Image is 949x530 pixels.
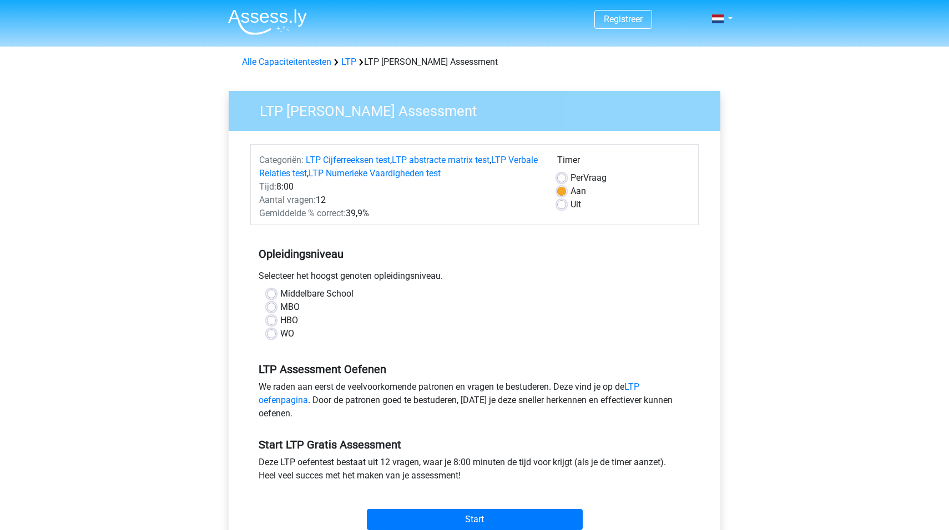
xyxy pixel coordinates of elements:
a: Registreer [604,14,643,24]
input: Start [367,509,583,530]
a: LTP Cijferreeksen test [306,155,390,165]
div: 39,9% [251,207,549,220]
div: Selecteer het hoogst genoten opleidingsniveau. [250,269,699,287]
label: MBO [280,300,300,314]
div: Timer [557,154,690,171]
label: Uit [571,198,581,211]
a: LTP [341,57,356,67]
label: Vraag [571,171,607,185]
div: , , , [251,154,549,180]
a: LTP Numerieke Vaardigheden test [309,168,441,179]
h3: LTP [PERSON_NAME] Assessment [246,98,712,120]
div: We raden aan eerst de veelvoorkomende patronen en vragen te bestuderen. Deze vind je op de . Door... [250,380,699,425]
span: Tijd: [259,181,276,192]
div: LTP [PERSON_NAME] Assessment [238,55,711,69]
div: 12 [251,193,549,207]
h5: Opleidingsniveau [259,243,690,265]
label: Aan [571,185,586,198]
a: LTP abstracte matrix test [392,155,489,165]
label: HBO [280,314,298,327]
div: Deze LTP oefentest bestaat uit 12 vragen, waar je 8:00 minuten de tijd voor krijgt (als je de tim... [250,456,699,487]
label: WO [280,327,294,340]
h5: LTP Assessment Oefenen [259,363,690,376]
img: Assessly [228,9,307,35]
h5: Start LTP Gratis Assessment [259,438,690,451]
span: Categoriën: [259,155,304,165]
span: Per [571,172,583,183]
label: Middelbare School [280,287,354,300]
div: 8:00 [251,180,549,193]
span: Aantal vragen: [259,195,316,205]
a: Alle Capaciteitentesten [242,57,331,67]
span: Gemiddelde % correct: [259,208,346,218]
